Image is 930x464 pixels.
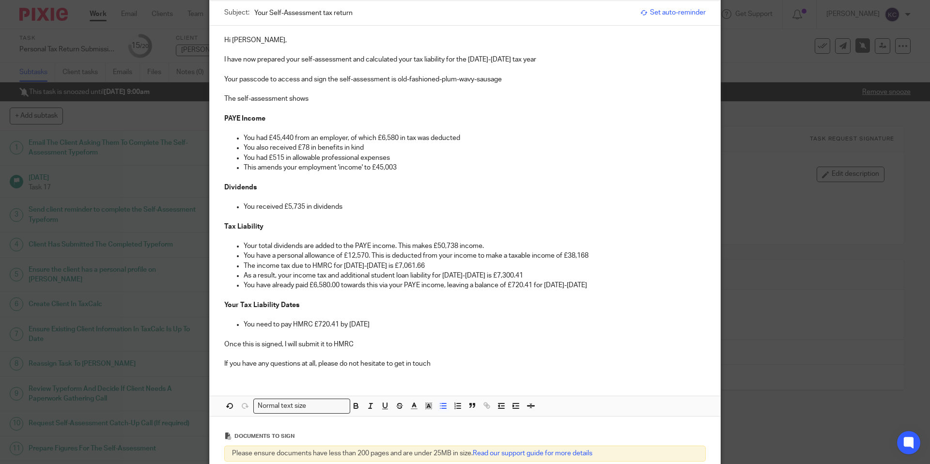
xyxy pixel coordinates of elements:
strong: Dividends [224,184,257,191]
p: Your total dividends are added to the PAYE income. This makes £50,738 income. [244,241,706,251]
strong: PAYE Income [224,115,265,122]
p: As a result, your income tax and additional student loan liability for [DATE]-[DATE] is £7,300.41 [244,271,706,280]
p: You received £5,735 in dividends [244,202,706,212]
p: You need to pay HMRC £720.41 by [DATE] [244,320,706,329]
span: Normal text size [256,401,309,411]
p: If you have any questions at all, please do not hesitate to get in touch [224,359,706,369]
strong: Your Tax Liability Dates [224,302,299,309]
div: Please ensure documents have less than 200 pages and are under 25MB in size. [224,446,706,461]
p: You also received £78 in benefits in kind [244,143,706,153]
p: Once this is signed, I will submit it to HMRC [224,340,706,349]
p: You had £515 in allowable professional expenses [244,153,706,163]
div: Search for option [253,399,350,414]
p: The income tax due to HMRC for [DATE]-[DATE] is £7,061.66 [244,261,706,271]
p: The self-assessment shows [224,94,706,104]
strong: Tax Liability [224,223,263,230]
p: You have a personal allowance of £12,570. This is deducted from your income to make a taxable inc... [244,251,706,261]
p: This amends your employment 'income' to £45,003 [244,163,706,172]
span: Documents to sign [234,433,294,439]
input: Search for option [310,401,344,411]
a: Read our support guide for more details [473,450,592,457]
p: You have already paid £6,580.00 towards this via your PAYE income, leaving a balance of £720.41 f... [244,280,706,290]
p: You had £45,440 from an employer, of which £6,580 in tax was deducted [244,133,706,143]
